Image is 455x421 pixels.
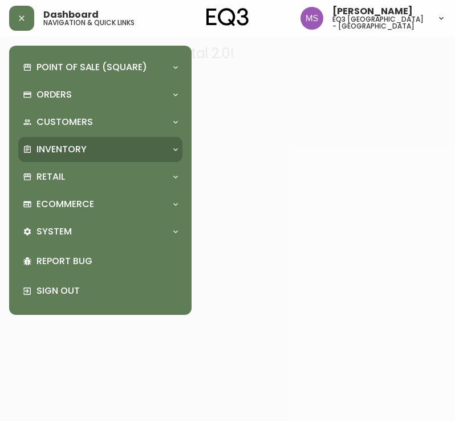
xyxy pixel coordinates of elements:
[18,55,182,80] div: Point of Sale (Square)
[36,285,178,297] p: Sign Out
[36,198,94,211] p: Ecommerce
[18,246,182,276] div: Report Bug
[43,19,135,26] h5: navigation & quick links
[36,116,93,128] p: Customers
[36,171,65,183] p: Retail
[206,8,249,26] img: logo
[18,192,182,217] div: Ecommerce
[300,7,323,30] img: 1b6e43211f6f3cc0b0729c9049b8e7af
[18,276,182,306] div: Sign Out
[18,164,182,189] div: Retail
[18,137,182,162] div: Inventory
[18,219,182,244] div: System
[36,88,72,101] p: Orders
[332,16,428,30] h5: eq3 [GEOGRAPHIC_DATA] - [GEOGRAPHIC_DATA]
[36,255,178,268] p: Report Bug
[332,7,413,16] span: [PERSON_NAME]
[36,61,147,74] p: Point of Sale (Square)
[36,143,87,156] p: Inventory
[18,110,182,135] div: Customers
[36,225,72,238] p: System
[18,82,182,107] div: Orders
[43,10,99,19] span: Dashboard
